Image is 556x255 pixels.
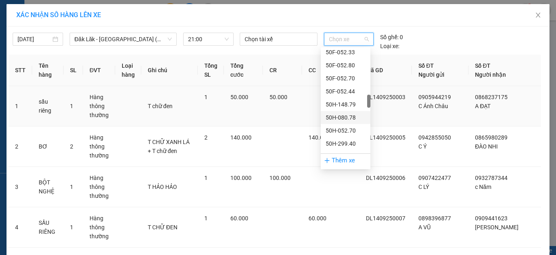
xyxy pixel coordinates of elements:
[32,126,63,167] td: BƠ
[326,87,366,96] div: 50F-052.44
[380,33,398,42] span: Số ghế:
[83,55,115,86] th: ĐVT
[62,30,99,34] span: VP Nhận: An Sương
[380,42,399,51] span: Loại xe:
[204,134,208,141] span: 2
[148,139,190,154] span: T CHỮ XANH LÁ + T chữ đen
[309,215,326,222] span: 60.000
[326,152,366,161] div: 50H-294.29
[309,134,330,141] span: 140.000
[326,139,366,148] div: 50H-299.40
[167,37,172,42] span: down
[224,55,263,86] th: Tổng cước
[321,98,370,111] div: 50H-148.79
[326,74,366,83] div: 50F-052.70
[366,175,405,181] span: DL1409250006
[527,4,549,27] button: Close
[230,134,252,141] span: 140.000
[418,71,444,78] span: Người gửi
[321,59,370,72] div: 50F-052.80
[70,103,73,109] span: 1
[70,143,73,150] span: 2
[475,62,490,69] span: Số ĐT
[32,86,63,126] td: sầu riêng
[329,33,369,45] span: Chọn xe
[30,4,114,12] span: CTY TNHH DLVT TIẾN OANH
[198,55,224,86] th: Tổng SL
[324,157,330,164] span: plus
[148,103,173,109] span: T chữ đen
[62,46,90,50] span: ĐT: 0935881992
[9,126,32,167] td: 2
[204,175,208,181] span: 1
[32,55,63,86] th: Tên hàng
[32,13,113,19] strong: NHẬN HÀNG NHANH - GIAO TỐC HÀNH
[9,207,32,248] td: 4
[230,94,248,100] span: 50.000
[269,175,291,181] span: 100.000
[475,215,508,222] span: 0909441623
[321,111,370,124] div: 50H-080.78
[16,11,101,19] span: XÁC NHẬN SỐ HÀNG LÊN XE
[321,124,370,137] div: 50H-052.70
[18,53,105,60] span: ----------------------------------------------
[37,61,85,67] span: GỬI KHÁCH HÀNG
[475,94,508,100] span: 0868237175
[321,46,370,59] div: 50F-052.33
[321,85,370,98] div: 50F-052.44
[321,153,370,168] div: Thêm xe
[148,184,177,190] span: T HẢO HẢO
[326,113,366,122] div: 50H-080.78
[70,184,73,190] span: 1
[63,55,83,86] th: SL
[321,137,370,150] div: 50H-299.40
[366,94,405,100] span: DL1409250003
[475,143,498,150] span: ĐÀO NHI
[326,100,366,109] div: 50H-148.79
[204,215,208,222] span: 1
[418,224,431,231] span: A VŨ
[148,224,177,231] span: T CHỮ ĐEN
[83,167,115,207] td: Hàng thông thường
[535,12,541,18] span: close
[269,94,287,100] span: 50.000
[3,38,43,42] span: ĐC: QL14, Chợ Đạt Lý
[418,94,451,100] span: 0905944219
[9,167,32,207] td: 3
[74,33,172,45] span: Đăk Lăk - Sài Gòn (Xe tải)
[62,36,112,44] span: ĐC: B459 QL1A, PĐông [GEOGRAPHIC_DATA], Q12
[418,175,451,181] span: 0907422477
[326,48,366,57] div: 50F-052.33
[9,55,32,86] th: STT
[321,150,370,163] div: 50H-294.29
[418,134,451,141] span: 0942855050
[475,134,508,141] span: 0865980289
[475,224,519,231] span: [PERSON_NAME]
[32,207,63,248] td: SẦU RIÊNG
[3,30,50,34] span: VP Gửi: [PERSON_NAME]
[230,215,248,222] span: 60.000
[418,62,434,69] span: Số ĐT
[3,5,24,26] img: logo
[380,33,403,42] div: 0
[366,215,405,222] span: DL1409250007
[83,126,115,167] td: Hàng thông thường
[326,61,366,70] div: 50F-052.80
[302,55,336,86] th: CC
[359,55,412,86] th: Mã GD
[55,20,90,26] strong: 1900 633 614
[70,224,73,231] span: 1
[366,134,405,141] span: DL1409250005
[475,175,508,181] span: 0932787344
[115,55,141,86] th: Loại hàng
[418,184,429,190] span: C LÝ
[141,55,198,86] th: Ghi chú
[475,71,506,78] span: Người nhận
[204,94,208,100] span: 1
[321,72,370,85] div: 50F-052.70
[9,86,32,126] td: 1
[32,167,63,207] td: BỘT NGHỆ
[326,126,366,135] div: 50H-052.70
[18,35,51,44] input: 14/09/2025
[83,207,115,248] td: Hàng thông thường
